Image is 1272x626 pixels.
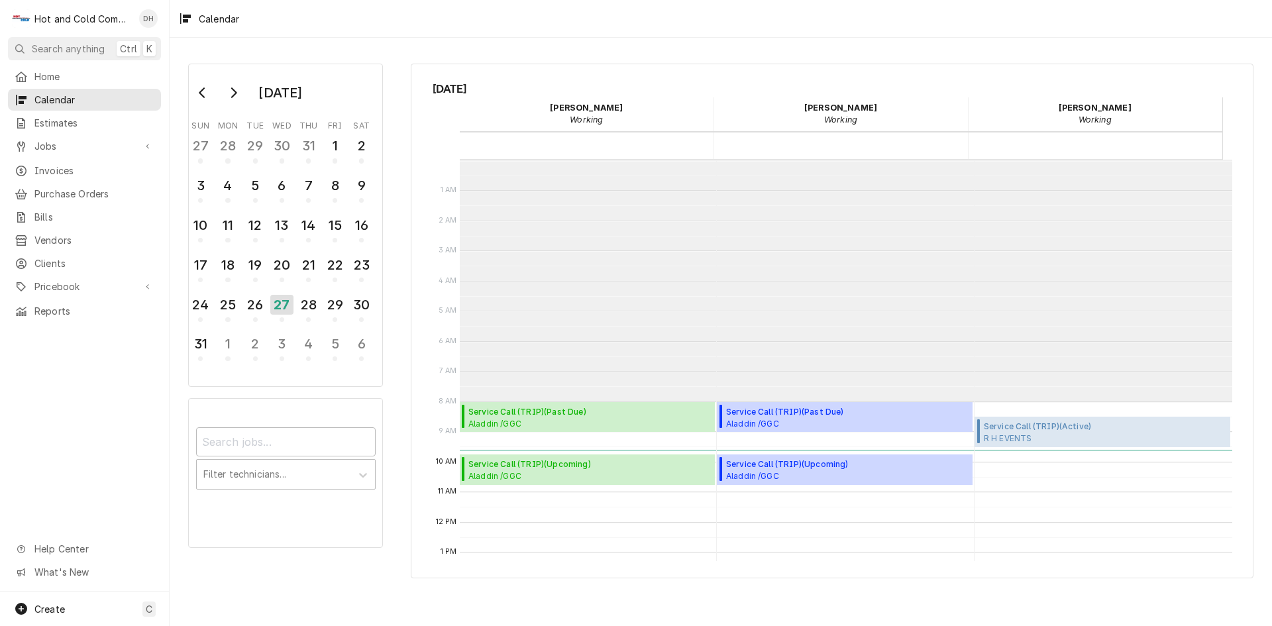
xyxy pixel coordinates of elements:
[34,139,134,153] span: Jobs
[34,304,154,318] span: Reports
[322,116,348,132] th: Friday
[435,305,460,316] span: 5 AM
[254,81,307,104] div: [DATE]
[298,176,319,195] div: 7
[460,454,715,485] div: Service Call (TRIP)(Upcoming)Aladdin /GGCA-Bldg. ([GEOGRAPHIC_DATA],Panda,C-Store) / [STREET_ADDR...
[325,176,345,195] div: 8
[298,136,319,156] div: 31
[272,136,292,156] div: 30
[714,97,968,130] div: David Harris - Working
[12,9,30,28] div: Hot and Cold Commercial Kitchens, Inc.'s Avatar
[245,255,266,275] div: 19
[298,334,319,354] div: 4
[460,402,715,433] div: Service Call (TRIP)(Past Due)Aladdin /GGCDining / [STREET_ADDRESS] D, [GEOGRAPHIC_DATA], GA 30043
[272,334,292,354] div: 3
[245,295,266,315] div: 26
[217,136,238,156] div: 28
[468,418,711,429] span: Aladdin /GGC Dining / [STREET_ADDRESS] D, [GEOGRAPHIC_DATA], GA 30043
[437,185,460,195] span: 1 AM
[325,215,345,235] div: 15
[272,215,292,235] div: 13
[34,187,154,201] span: Purchase Orders
[984,421,1091,433] span: Service Call (TRIP) ( Active )
[975,417,1230,447] div: [Service] Service Call (TRIP) R H EVENTS 3230 Hopeland Industrial Dr,, POWDER SPRINGS, GA 30127 I...
[435,486,460,497] span: 11 AM
[190,176,211,195] div: 3
[242,116,268,132] th: Tuesday
[217,215,238,235] div: 11
[217,295,238,315] div: 25
[468,406,711,418] span: Service Call (TRIP) ( Past Due )
[8,229,161,251] a: Vendors
[8,183,161,205] a: Purchase Orders
[325,334,345,354] div: 5
[8,66,161,87] a: Home
[190,334,211,354] div: 31
[34,210,154,224] span: Bills
[268,116,295,132] th: Wednesday
[34,256,154,270] span: Clients
[188,398,383,548] div: Calendar Filters
[351,334,372,354] div: 6
[717,454,973,485] div: [Service] Service Call (TRIP) Aladdin /GGC A-Bldg. (Chic Fila,Panda,C-Store) / 1000 University Ce...
[245,176,266,195] div: 5
[220,82,246,103] button: Go to next month
[435,276,460,286] span: 4 AM
[245,136,266,156] div: 29
[120,42,137,56] span: Ctrl
[435,426,460,437] span: 9 AM
[351,215,372,235] div: 16
[460,402,715,433] div: [Service] Service Call (TRIP) Aladdin /GGC Dining / 1000 University Center Ln Bldg. D, Lawrencevi...
[975,417,1230,447] div: Service Call (TRIP)(Active)R H EVENTS[STREET_ADDRESS]
[196,415,376,503] div: Calendar Filters
[146,42,152,56] span: K
[968,97,1222,130] div: Jason Thomason - Working
[8,37,161,60] button: Search anythingCtrlK
[190,215,211,235] div: 10
[325,255,345,275] div: 22
[351,176,372,195] div: 9
[433,80,1232,97] span: [DATE]
[217,334,238,354] div: 1
[8,538,161,560] a: Go to Help Center
[139,9,158,28] div: DH
[468,458,711,470] span: Service Call (TRIP) ( Upcoming )
[34,164,154,178] span: Invoices
[435,336,460,346] span: 6 AM
[726,406,969,418] span: Service Call (TRIP) ( Past Due )
[34,93,154,107] span: Calendar
[190,255,211,275] div: 17
[34,603,65,615] span: Create
[245,334,266,354] div: 2
[8,252,161,274] a: Clients
[437,547,460,557] span: 1 PM
[411,64,1253,578] div: Calendar Calendar
[8,135,161,157] a: Go to Jobs
[460,97,714,130] div: Daryl Harris - Working
[188,64,383,387] div: Calendar Day Picker
[1079,115,1112,125] em: Working
[348,116,375,132] th: Saturday
[187,116,214,132] th: Sunday
[295,116,322,132] th: Thursday
[8,561,161,583] a: Go to What's New
[146,602,152,616] span: C
[190,136,211,156] div: 27
[8,160,161,182] a: Invoices
[8,276,161,297] a: Go to Pricebook
[190,295,211,315] div: 24
[550,103,623,113] strong: [PERSON_NAME]
[8,206,161,228] a: Bills
[270,295,293,315] div: 27
[298,215,319,235] div: 14
[351,136,372,156] div: 2
[435,245,460,256] span: 3 AM
[351,255,372,275] div: 23
[8,89,161,111] a: Calendar
[433,456,460,467] span: 10 AM
[435,215,460,226] span: 2 AM
[717,454,973,485] div: Service Call (TRIP)(Upcoming)Aladdin /GGCA-Bldg. ([GEOGRAPHIC_DATA],Panda,C-Store) / [STREET_ADDR...
[196,427,376,456] input: Search jobs...
[272,255,292,275] div: 20
[12,9,30,28] div: H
